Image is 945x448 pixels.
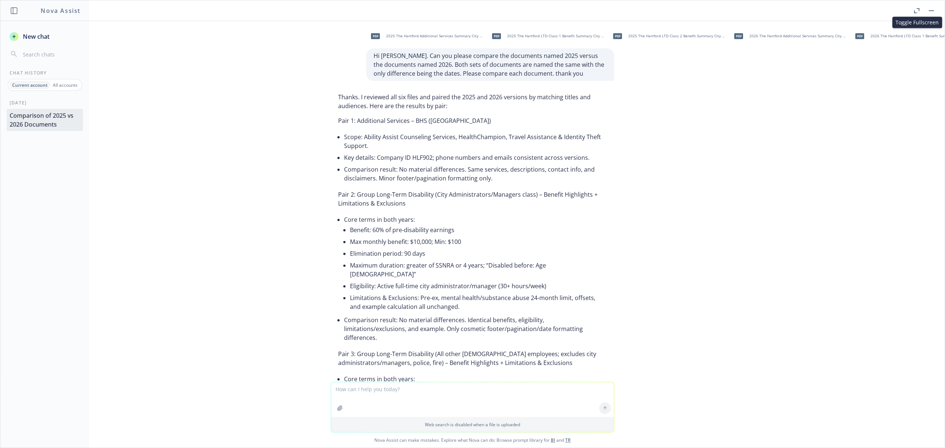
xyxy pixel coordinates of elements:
a: TR [565,437,571,443]
p: Web search is disabled when a file is uploaded [336,421,609,428]
span: 2026 The Hartford Additional Services Summary City of [GEOGRAPHIC_DATA]pdf [749,34,846,38]
p: Hi [PERSON_NAME]. Can you please compare the documents named 2025 versus the documents named 2026... [374,51,607,78]
li: Scope: Ability Assist Counseling Services, HealthChampion, Travel Assistance & Identity Theft Sup... [344,131,607,152]
span: 2025 The Hartford Additional Services Summary City of [GEOGRAPHIC_DATA]pdf [386,34,483,38]
li: Benefit: 60% of pre-disability earnings [350,224,607,236]
span: 2025 The Hartford LTD Class 1 Benefit Summary City of [GEOGRAPHIC_DATA]pdf [507,34,604,38]
span: pdf [734,33,743,39]
span: New chat [21,32,49,41]
li: Core terms in both years: [344,214,607,314]
h1: Nova Assist [41,6,80,15]
p: Pair 3: Group Long-Term Disability (All other [DEMOGRAPHIC_DATA] employees; excludes city adminis... [338,349,607,367]
button: Comparison of 2025 vs 2026 Documents [7,109,83,131]
div: pdf2026 The Hartford Additional Services Summary City of [GEOGRAPHIC_DATA]pdf [729,27,848,45]
li: Limitations & Exclusions: Pre-ex, mental health/substance abuse 24-month limit, offsets, and exam... [350,292,607,313]
button: New chat [7,30,83,43]
span: pdf [855,33,864,39]
span: pdf [371,33,380,39]
li: Eligibility: Active full-time city administrator/manager (30+ hours/week) [350,280,607,292]
li: Max monthly benefit: $10,000; Min: $100 [350,236,607,248]
p: All accounts [53,82,78,88]
div: pdf2025 The Hartford LTD Class 2 Benefit Summary City of [GEOGRAPHIC_DATA]pdf [608,27,726,45]
li: Maximum duration: greater of SSNRA or 4 years; “Disabled before: Age [DEMOGRAPHIC_DATA]” [350,259,607,280]
p: Pair 1: Additional Services – BHS ([GEOGRAPHIC_DATA]) [338,116,607,125]
div: pdf2025 The Hartford Additional Services Summary City of [GEOGRAPHIC_DATA]pdf [366,27,484,45]
span: pdf [492,33,501,39]
li: Comparison result: No material differences. Same services, descriptions, contact info, and discla... [344,163,607,184]
li: Elimination period: 90 days [350,248,607,259]
div: [DATE] [1,100,89,106]
div: pdf2025 The Hartford LTD Class 1 Benefit Summary City of [GEOGRAPHIC_DATA]pdf [487,27,605,45]
div: Chat History [1,70,89,76]
span: pdf [613,33,622,39]
span: Nova Assist can make mistakes. Explore what Nova can do: Browse prompt library for and [3,433,942,448]
p: Pair 2: Group Long-Term Disability (City Administrators/Managers class) – Benefit Highlights + Li... [338,190,607,208]
p: Thanks. I reviewed all six files and paired the 2025 and 2026 versions by matching titles and aud... [338,93,607,110]
p: Current account [12,82,48,88]
input: Search chats [21,49,80,59]
a: BI [551,437,555,443]
li: Key details: Company ID HLF902; phone numbers and emails consistent across versions. [344,152,607,163]
span: 2025 The Hartford LTD Class 2 Benefit Summary City of [GEOGRAPHIC_DATA]pdf [628,34,725,38]
li: Comparison result: No material differences. Identical benefits, eligibility, limitations/exclusio... [344,314,607,344]
div: Toggle Fullscreen [892,17,942,28]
